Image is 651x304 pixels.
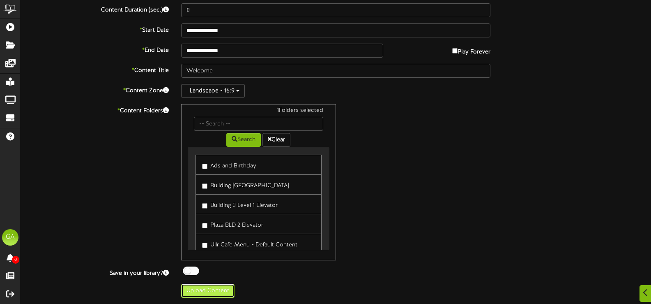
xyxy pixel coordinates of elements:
[181,284,235,298] button: Upload Content
[14,3,175,14] label: Content Duration (sec.)
[14,104,175,115] label: Content Folders
[194,117,323,131] input: -- Search --
[262,133,290,147] button: Clear
[202,218,263,230] label: Plaza BLD 2 Elevator
[202,199,278,210] label: Building 3 Level 1 Elevator
[14,267,175,278] label: Save in your library?
[202,243,207,248] input: Ullr Cafe Menu - Default Content Folder
[2,229,18,246] div: GA
[14,84,175,95] label: Content Zone
[202,179,289,190] label: Building [GEOGRAPHIC_DATA]
[452,44,490,56] label: Play Forever
[202,223,207,228] input: Plaza BLD 2 Elevator
[14,64,175,75] label: Content Title
[12,256,19,264] span: 0
[181,64,490,78] input: Title of this Content
[202,164,207,169] input: Ads and Birthday
[226,133,261,147] button: Search
[202,183,207,189] input: Building [GEOGRAPHIC_DATA]
[202,159,256,170] label: Ads and Birthday
[202,203,207,209] input: Building 3 Level 1 Elevator
[14,44,175,55] label: End Date
[452,48,458,53] input: Play Forever
[14,23,175,35] label: Start Date
[181,84,245,98] button: Landscape - 16:9
[188,107,329,117] div: 1 Folders selected
[202,238,315,258] label: Ullr Cafe Menu - Default Content Folder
